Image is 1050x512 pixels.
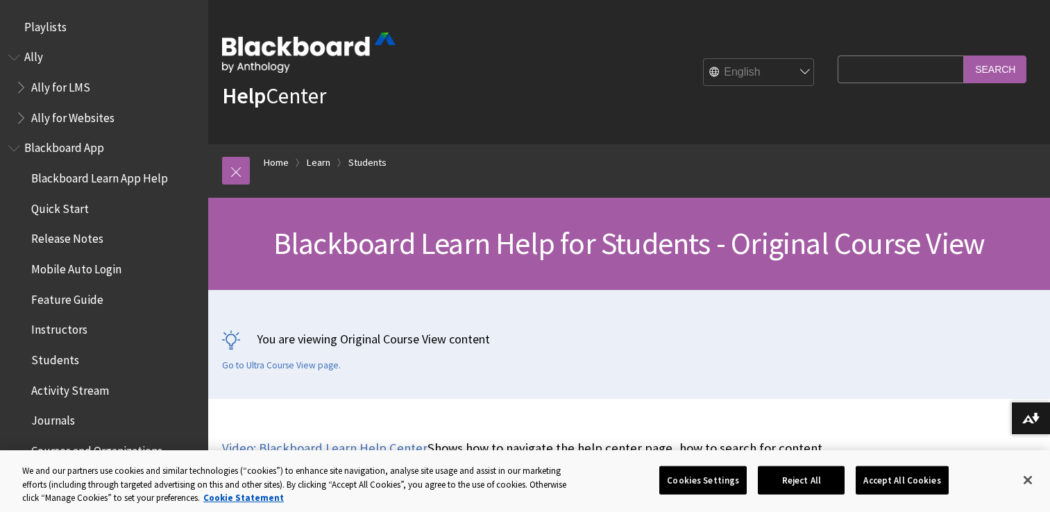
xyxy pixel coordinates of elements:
[8,15,200,39] nav: Book outline for Playlists
[31,348,79,367] span: Students
[24,137,104,155] span: Blackboard App
[8,46,200,130] nav: Book outline for Anthology Ally Help
[31,197,89,216] span: Quick Start
[31,318,87,337] span: Instructors
[24,46,43,65] span: Ally
[31,106,115,125] span: Ally for Websites
[31,228,103,246] span: Release Notes
[758,466,845,495] button: Reject All
[704,59,815,87] select: Site Language Selector
[964,56,1026,83] input: Search
[22,464,577,505] div: We and our partners use cookies and similar technologies (“cookies”) to enhance site navigation, ...
[31,409,75,428] span: Journals
[31,257,121,276] span: Mobile Auto Login
[222,33,396,73] img: Blackboard by Anthology
[348,154,387,171] a: Students
[203,492,284,504] a: More information about your privacy, opens in a new tab
[31,76,90,94] span: Ally for LMS
[222,439,831,475] p: Shows how to navigate the help center page, how to search for content and how to differentiate be...
[856,466,948,495] button: Accept All Cookies
[222,82,266,110] strong: Help
[222,359,341,372] a: Go to Ultra Course View page.
[264,154,289,171] a: Home
[31,167,168,185] span: Blackboard Learn App Help
[222,330,1036,348] p: You are viewing Original Course View content
[31,288,103,307] span: Feature Guide
[659,466,747,495] button: Cookies Settings
[222,82,326,110] a: HelpCenter
[31,439,162,458] span: Courses and Organizations
[307,154,330,171] a: Learn
[31,379,109,398] span: Activity Stream
[273,224,985,262] span: Blackboard Learn Help for Students - Original Course View
[24,15,67,34] span: Playlists
[1013,465,1043,495] button: Close
[222,440,427,456] a: Video: Blackboard Learn Help Center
